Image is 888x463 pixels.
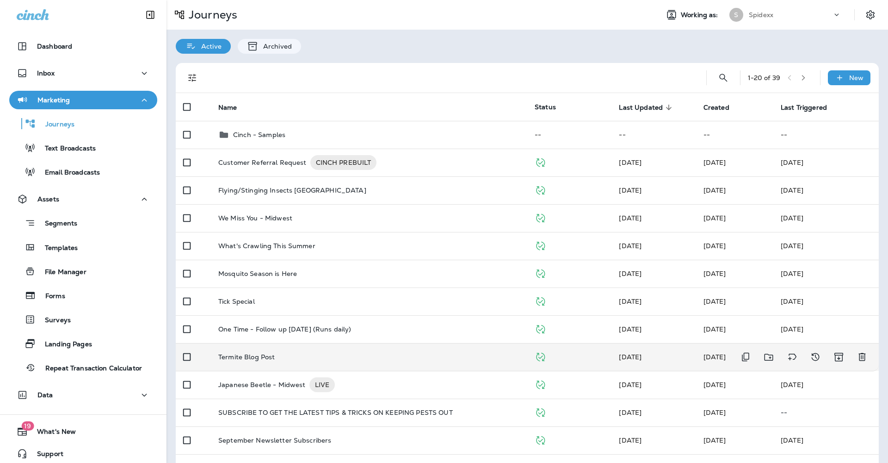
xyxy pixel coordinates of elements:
[37,391,53,399] p: Data
[36,144,96,153] p: Text Broadcasts
[703,214,726,222] span: Caitlyn Wade
[36,244,78,253] p: Templates
[137,6,163,24] button: Collapse Sidebar
[218,242,315,250] p: What's Crawling This Summer
[703,104,729,112] span: Created
[806,348,825,367] button: View Changelog
[36,364,142,373] p: Repeat Transaction Calculator
[259,43,292,50] p: Archived
[37,69,55,77] p: Inbox
[781,104,827,112] span: Last Triggered
[703,158,726,167] span: Caitlyn Wade
[619,381,641,389] span: Jason Munk
[218,298,255,305] p: Tick Special
[535,213,546,221] span: Published
[535,435,546,444] span: Published
[309,377,335,392] div: LIVE
[703,269,726,278] span: Jason Munk
[28,450,63,461] span: Support
[36,340,92,349] p: Landing Pages
[703,353,726,361] span: Caitlyn Wade
[535,103,556,111] span: Status
[773,260,879,288] td: [DATE]
[703,381,726,389] span: Caitlyn Wade
[749,11,773,19] p: Spidexx
[703,436,726,444] span: Caitlyn Wade
[729,8,743,22] div: S
[535,324,546,332] span: Published
[611,121,696,149] td: --
[773,371,879,399] td: [DATE]
[703,186,726,194] span: Caitlyn Wade
[183,69,202,87] button: Filters
[759,348,778,367] button: Move to folder
[862,6,879,23] button: Settings
[36,120,74,129] p: Journeys
[619,214,641,222] span: Caitlyn Wade
[619,103,675,112] span: Last Updated
[748,74,780,81] div: 1 - 20 of 39
[218,214,292,222] p: We Miss You - Midwest
[535,241,546,249] span: Published
[703,297,726,306] span: Caitlyn Wade
[36,292,65,301] p: Forms
[773,232,879,260] td: [DATE]
[619,325,641,333] span: Frank Carreno
[218,409,453,416] p: SUBSCRIBE TO GET THE LATEST TIPS & TRICKS ON KEEPING PESTS OUT
[218,325,351,333] p: One Time - Follow up [DATE] (Runs daily)
[781,103,839,112] span: Last Triggered
[218,187,366,194] p: Flying/Stinging Insects [GEOGRAPHIC_DATA]
[773,426,879,454] td: [DATE]
[535,296,546,305] span: Published
[535,185,546,194] span: Published
[535,407,546,416] span: Published
[773,121,879,149] td: --
[619,104,663,112] span: Last Updated
[773,204,879,232] td: [DATE]
[773,288,879,315] td: [DATE]
[28,428,76,439] span: What's New
[619,269,641,278] span: Caitlyn Wade
[309,380,335,389] span: LIVE
[37,43,72,50] p: Dashboard
[36,316,71,325] p: Surveys
[619,408,641,417] span: Caitlyn Wade
[37,96,70,104] p: Marketing
[619,186,641,194] span: Caitlyn Wade
[703,325,726,333] span: Frank Carreno
[9,162,157,181] button: Email Broadcasts
[619,353,641,361] span: Caitlyn Wade
[619,242,641,250] span: Caitlyn Wade
[9,422,157,441] button: 19What's New
[9,310,157,329] button: Surveys
[781,409,871,416] p: --
[703,103,741,112] span: Created
[9,138,157,157] button: Text Broadcasts
[703,242,726,250] span: Caitlyn Wade
[829,348,848,367] button: Archive
[9,444,157,463] button: Support
[9,334,157,353] button: Landing Pages
[9,238,157,257] button: Templates
[773,176,879,204] td: [DATE]
[310,158,377,167] span: CINCH PREBUILT
[9,190,157,208] button: Assets
[9,262,157,281] button: File Manager
[681,11,720,19] span: Working as:
[218,270,297,277] p: Mosquito Season is Here
[773,149,879,176] td: [DATE]
[527,121,611,149] td: --
[218,103,249,112] span: Name
[9,114,157,133] button: Journeys
[233,131,285,138] p: Cinch - Samples
[773,315,879,343] td: [DATE]
[218,104,237,112] span: Name
[535,157,546,166] span: Published
[185,8,237,22] p: Journeys
[9,91,157,109] button: Marketing
[696,121,773,149] td: --
[619,436,641,444] span: Caitlyn Wade
[9,213,157,233] button: Segments
[218,155,307,170] p: Customer Referral Request
[849,74,863,81] p: New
